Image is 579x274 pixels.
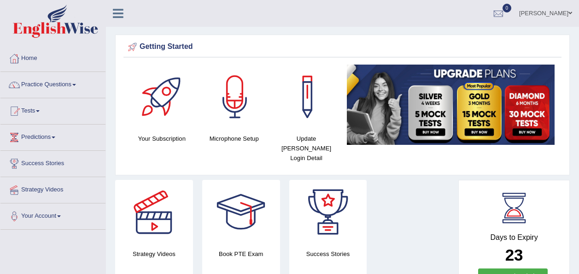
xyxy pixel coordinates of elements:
[126,40,559,54] div: Getting Started
[289,249,367,259] h4: Success Stories
[469,233,559,242] h4: Days to Expiry
[0,98,105,121] a: Tests
[505,246,523,264] b: 23
[503,4,512,12] span: 0
[203,134,266,143] h4: Microphone Setup
[0,72,105,95] a: Practice Questions
[0,151,105,174] a: Success Stories
[0,46,105,69] a: Home
[0,177,105,200] a: Strategy Videos
[202,249,280,259] h4: Book PTE Exam
[115,249,193,259] h4: Strategy Videos
[347,65,555,145] img: small5.jpg
[0,125,105,148] a: Predictions
[130,134,193,143] h4: Your Subscription
[0,203,105,226] a: Your Account
[275,134,338,163] h4: Update [PERSON_NAME] Login Detail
